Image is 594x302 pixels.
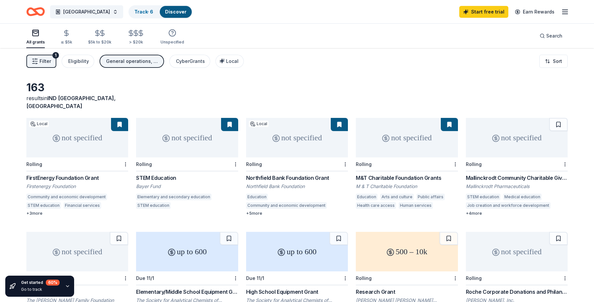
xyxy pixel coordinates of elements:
div: STEM education [26,202,61,209]
div: 1 [52,52,59,59]
div: STEM education [466,194,500,200]
span: IND [GEOGRAPHIC_DATA], [GEOGRAPHIC_DATA] [26,95,116,109]
a: not specifiedLocalRollingFirstEnergy Foundation GrantFirstenergy FoundationCommunity and economic... [26,118,128,216]
div: Elementary/Middle School Equipment Grant [136,288,238,296]
div: Local [29,121,49,127]
div: Unspecified [160,40,184,45]
div: All grants [26,40,45,45]
div: Community and economic development [246,202,327,209]
div: Elementary and secondary education [136,194,212,200]
a: not specifiedRollingMallinckrodt Community Charitable Giving ProgramMallinckrodt PharmaceuticalsS... [466,118,568,216]
button: ≤ $5k [61,27,72,48]
div: Mallinckrodt Pharmaceuticals [466,183,568,190]
div: Roche Corporate Donations and Philanthropy (CDP) [466,288,568,296]
div: Rolling [466,161,482,167]
span: Local [226,58,239,64]
div: Due 11/1 [246,275,264,281]
div: Rolling [26,161,42,167]
a: Start free trial [459,6,508,18]
button: General operations, Capital [99,55,164,68]
div: up to 600 [246,232,348,271]
a: Home [26,4,45,19]
div: Community and economic development [26,194,107,200]
button: Local [215,55,244,68]
div: Eligibility [68,57,89,65]
div: 163 [26,81,128,94]
div: Rolling [136,161,152,167]
div: High School Equipment Grant [246,288,348,296]
div: 60 % [46,280,60,286]
span: Sort [553,57,562,65]
a: not specifiedRollingSTEM EducationBayer FundElementary and secondary educationSTEM education [136,118,238,211]
div: Medical education [503,194,542,200]
div: Northfield Bank Foundation [246,183,348,190]
div: Local [249,121,269,127]
div: CyberGrants [176,57,205,65]
button: $5k to $20k [88,27,111,48]
div: STEM education [136,202,171,209]
button: CyberGrants [169,55,210,68]
a: Track· 6 [134,9,153,14]
div: not specified [466,232,568,271]
div: STEM Education [136,174,238,182]
div: Mallinckrodt Community Charitable Giving Program [466,174,568,182]
div: FirstEnergy Foundation Grant [26,174,128,182]
div: Education [356,194,378,200]
a: not specifiedLocalRollingNorthfield Bank Foundation GrantNorthfield Bank FoundationEducationCommu... [246,118,348,216]
div: M&T Charitable Foundation Grants [356,174,458,182]
div: + 3 more [26,211,128,216]
a: not specifiedRollingM&T Charitable Foundation GrantsM & T Charitable FoundationEducationArts and ... [356,118,458,211]
div: Go to track [21,287,60,292]
div: Firstenergy Foundation [26,183,128,190]
div: Northfield Bank Foundation Grant [246,174,348,182]
div: not specified [246,118,348,157]
div: Rolling [356,275,372,281]
div: Human services [399,202,433,209]
a: Discover [165,9,186,14]
div: not specified [26,232,128,271]
button: Sort [539,55,568,68]
div: up to 600 [136,232,238,271]
button: Search [534,29,568,42]
button: Track· 6Discover [128,5,192,18]
button: Unspecified [160,26,184,48]
div: Rolling [356,161,372,167]
div: Rolling [466,275,482,281]
span: Filter [40,57,51,65]
div: > $20k [127,40,145,45]
div: Health care access [356,202,396,209]
div: Research Grant [356,288,458,296]
div: + 5 more [246,211,348,216]
div: Financial services [64,202,101,209]
div: Education [246,194,268,200]
div: Arts and culture [380,194,414,200]
div: ≤ $5k [61,40,72,45]
button: Filter1 [26,55,56,68]
button: > $20k [127,27,145,48]
div: not specified [136,118,238,157]
div: not specified [26,118,128,157]
div: Due 11/1 [136,275,154,281]
div: Rolling [246,161,262,167]
button: All grants [26,26,45,48]
div: 500 – 10k [356,232,458,271]
div: Get started [21,280,60,286]
span: [GEOGRAPHIC_DATA] [63,8,110,16]
div: not specified [466,118,568,157]
div: not specified [356,118,458,157]
a: Earn Rewards [511,6,558,18]
span: in [26,95,116,109]
div: + 4 more [466,211,568,216]
div: $5k to $20k [88,40,111,45]
div: Bayer Fund [136,183,238,190]
button: [GEOGRAPHIC_DATA] [50,5,123,18]
span: Search [546,32,562,40]
div: General operations, Capital [106,57,159,65]
button: Eligibility [62,55,94,68]
div: Job creation and workforce development [466,202,551,209]
div: M & T Charitable Foundation [356,183,458,190]
div: results [26,94,128,110]
div: Public affairs [416,194,445,200]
